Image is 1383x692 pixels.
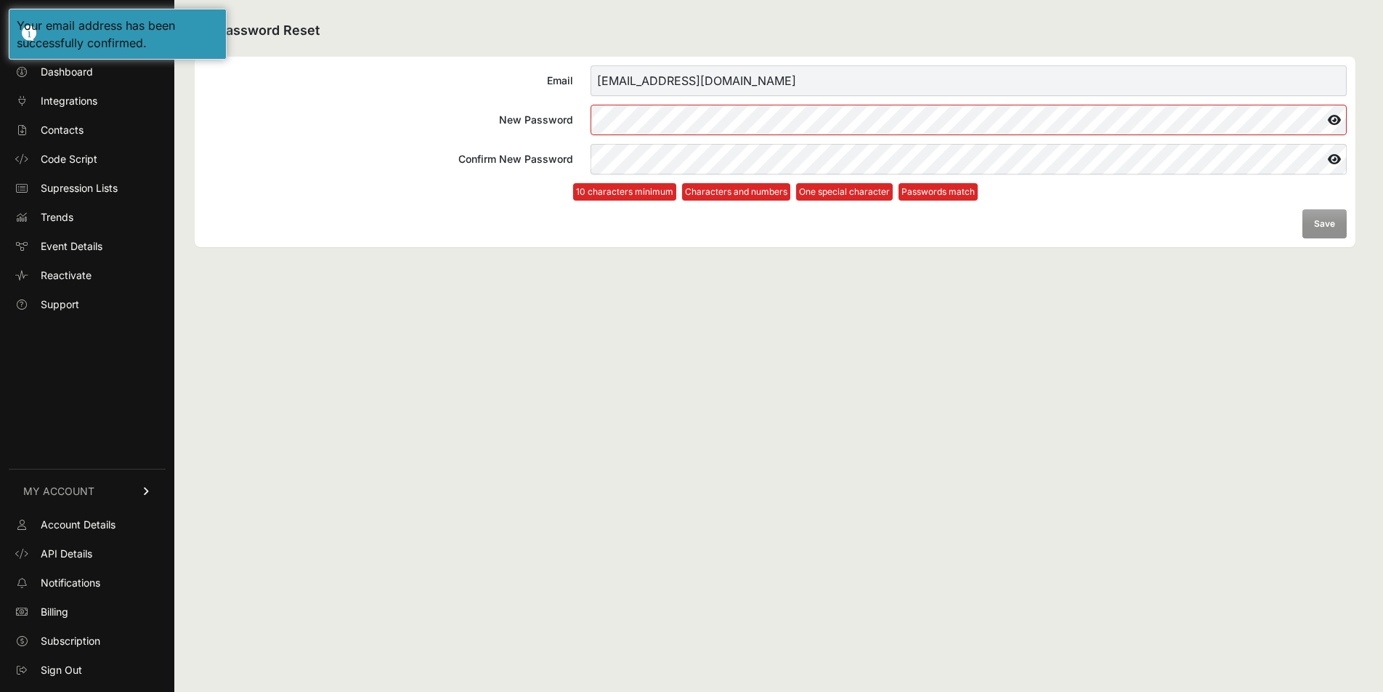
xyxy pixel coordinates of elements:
[41,181,118,196] span: Supression Lists
[195,20,1355,42] h2: Password Reset
[9,235,166,258] a: Event Details
[9,542,166,566] a: API Details
[203,73,573,88] div: Email
[899,183,978,201] li: Passwords match
[41,239,102,254] span: Event Details
[9,629,166,653] a: Subscription
[41,65,93,79] span: Dashboard
[573,183,676,201] li: 10 characters minimum
[41,576,100,590] span: Notifications
[203,113,573,127] div: New Password
[9,264,166,287] a: Reactivate
[9,177,166,200] a: Supression Lists
[9,148,166,171] a: Code Script
[591,144,1347,174] input: Confirm New Password
[9,600,166,624] a: Billing
[41,94,97,108] span: Integrations
[9,513,166,536] a: Account Details
[9,89,166,113] a: Integrations
[41,605,68,619] span: Billing
[41,297,79,312] span: Support
[41,268,92,283] span: Reactivate
[796,183,893,201] li: One special character
[9,571,166,595] a: Notifications
[41,210,73,225] span: Trends
[591,65,1347,96] input: Email
[203,152,573,166] div: Confirm New Password
[41,663,82,677] span: Sign Out
[17,17,219,52] div: Your email address has been successfully confirmed.
[9,659,166,682] a: Sign Out
[9,293,166,316] a: Support
[41,123,84,137] span: Contacts
[682,183,790,201] li: Characters and numbers
[41,152,97,166] span: Code Script
[9,206,166,229] a: Trends
[23,484,94,499] span: MY ACCOUNT
[9,60,166,84] a: Dashboard
[591,105,1347,135] input: New Password
[9,118,166,142] a: Contacts
[41,634,100,648] span: Subscription
[41,518,115,532] span: Account Details
[9,469,166,513] a: MY ACCOUNT
[41,547,92,561] span: API Details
